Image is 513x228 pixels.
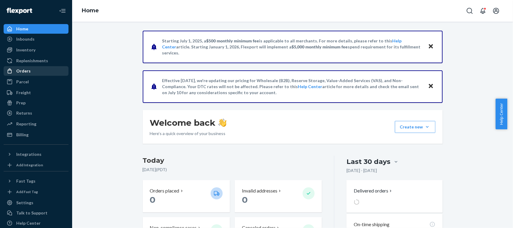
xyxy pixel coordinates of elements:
[4,45,69,55] a: Inventory
[150,187,179,194] p: Orders placed
[77,2,104,20] ol: breadcrumbs
[162,78,422,96] p: Effective [DATE], we're updating our pricing for Wholesale (B2B), Reserve Storage, Value-Added Se...
[206,38,259,43] span: $500 monthly minimum fee
[16,79,29,85] div: Parcel
[16,178,35,184] div: Fast Tags
[4,176,69,186] button: Fast Tags
[4,130,69,140] a: Billing
[4,56,69,66] a: Replenishments
[4,119,69,129] a: Reporting
[16,47,35,53] div: Inventory
[218,119,227,127] img: hand-wave emoji
[242,187,277,194] p: Invalid addresses
[150,117,227,128] h1: Welcome back
[292,44,348,49] span: $5,000 monthly minimum fee
[347,168,377,174] p: [DATE] - [DATE]
[4,208,69,218] a: Talk to Support
[16,162,43,168] div: Add Integration
[354,221,389,228] p: On-time shipping
[16,210,47,216] div: Talk to Support
[354,187,393,194] button: Delivered orders
[16,36,35,42] div: Inbounds
[16,58,48,64] div: Replenishments
[150,131,227,137] p: Here’s a quick overview of your business
[4,108,69,118] a: Returns
[4,198,69,208] a: Settings
[16,110,32,116] div: Returns
[7,8,32,14] img: Flexport logo
[477,5,489,17] button: Open notifications
[16,100,26,106] div: Prep
[16,121,36,127] div: Reporting
[427,42,435,51] button: Close
[16,68,31,74] div: Orders
[4,162,69,169] a: Add Integration
[4,34,69,44] a: Inbounds
[16,151,41,157] div: Integrations
[16,132,29,138] div: Billing
[4,218,69,228] a: Help Center
[347,157,390,166] div: Last 30 days
[150,195,156,205] span: 0
[490,5,502,17] button: Open account menu
[82,7,99,14] a: Home
[4,77,69,87] a: Parcel
[16,200,33,206] div: Settings
[464,5,476,17] button: Open Search Box
[298,84,322,89] a: Help Center
[162,38,422,56] p: Starting July 1, 2025, a is applicable to all merchants. For more details, please refer to this a...
[4,66,69,76] a: Orders
[4,188,69,196] a: Add Fast Tag
[143,180,230,212] button: Orders placed 0
[16,220,41,226] div: Help Center
[496,99,507,129] button: Help Center
[427,82,435,91] button: Close
[395,121,435,133] button: Create new
[143,167,322,173] p: [DATE] ( PDT )
[4,98,69,108] a: Prep
[4,88,69,97] a: Freight
[16,189,38,194] div: Add Fast Tag
[16,26,28,32] div: Home
[235,180,322,212] button: Invalid addresses 0
[56,5,69,17] button: Close Navigation
[4,24,69,34] a: Home
[4,149,69,159] button: Integrations
[16,90,31,96] div: Freight
[143,156,322,165] h3: Today
[242,195,248,205] span: 0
